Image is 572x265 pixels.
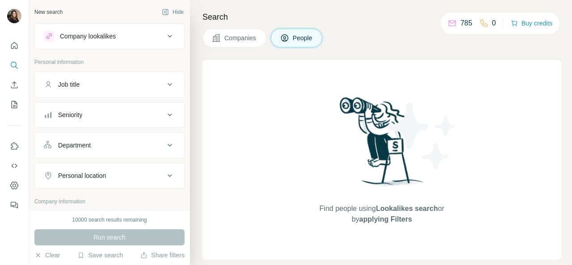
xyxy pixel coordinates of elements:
div: New search [34,8,63,16]
button: Company lookalikes [35,25,184,47]
button: Personal location [35,165,184,186]
button: Job title [35,74,184,95]
button: Feedback [7,197,21,213]
button: Search [7,57,21,73]
div: Seniority [58,110,82,119]
button: Share filters [140,251,185,260]
img: Surfe Illustration - Woman searching with binoculars [336,95,429,194]
div: Department [58,141,91,150]
img: Avatar [7,9,21,23]
button: My lists [7,97,21,113]
button: Use Surfe on LinkedIn [7,138,21,154]
span: Companies [224,34,257,42]
span: People [293,34,313,42]
img: Surfe Illustration - Stars [382,96,463,176]
button: Save search [77,251,123,260]
p: Company information [34,198,185,206]
button: Hide [156,5,190,19]
p: 785 [460,18,472,29]
button: Buy credits [511,17,552,29]
button: Department [35,135,184,156]
button: Quick start [7,38,21,54]
span: applying Filters [359,215,412,223]
p: 0 [492,18,496,29]
div: Job title [58,80,80,89]
button: Dashboard [7,177,21,193]
span: Find people using or by [310,203,453,225]
div: Company lookalikes [60,32,116,41]
button: Clear [34,251,60,260]
button: Enrich CSV [7,77,21,93]
h4: Search [202,11,561,23]
div: 10000 search results remaining [72,216,147,224]
div: Personal location [58,171,106,180]
p: Personal information [34,58,185,66]
button: Use Surfe API [7,158,21,174]
button: Seniority [35,104,184,126]
span: Lookalikes search [376,205,438,212]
